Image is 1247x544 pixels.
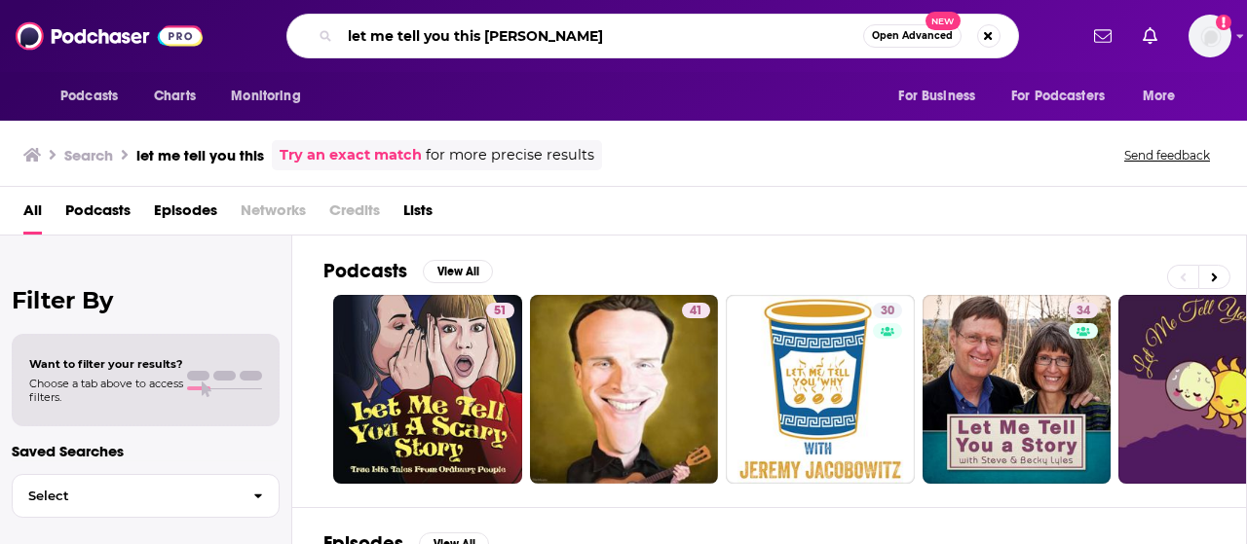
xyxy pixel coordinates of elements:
a: Charts [141,78,208,115]
button: Show profile menu [1189,15,1231,57]
span: 30 [881,302,894,321]
span: Choose a tab above to access filters. [29,377,183,404]
a: Show notifications dropdown [1135,19,1165,53]
img: Podchaser - Follow, Share and Rate Podcasts [16,18,203,54]
span: Want to filter your results? [29,357,183,371]
span: for more precise results [426,144,594,166]
span: Podcasts [60,83,118,110]
a: 41 [530,295,719,484]
a: 30 [873,303,902,318]
span: Monitoring [231,83,300,110]
span: Logged in as WPubPR1 [1189,15,1231,57]
button: Open AdvancedNew [863,24,962,48]
h3: let me tell you this [136,146,264,164]
a: Lists [403,195,433,235]
a: 51 [486,303,514,318]
a: 30 [726,295,915,484]
p: Saved Searches [12,442,280,460]
h2: Filter By [12,286,280,314]
span: New [926,12,961,30]
a: Podcasts [65,195,131,235]
a: 41 [682,303,710,318]
a: Episodes [154,195,217,235]
a: Try an exact match [280,144,422,166]
span: 51 [494,302,507,321]
span: Select [13,490,238,502]
input: Search podcasts, credits, & more... [340,20,863,52]
span: Open Advanced [872,31,953,41]
span: 41 [690,302,702,321]
button: open menu [47,78,143,115]
span: For Business [898,83,975,110]
h3: Search [64,146,113,164]
button: open menu [885,78,1000,115]
a: 34 [923,295,1112,484]
span: For Podcasters [1011,83,1105,110]
a: 34 [1069,303,1098,318]
button: Select [12,474,280,518]
span: Networks [241,195,306,235]
img: User Profile [1189,15,1231,57]
button: View All [423,260,493,283]
span: 34 [1077,302,1090,321]
span: Charts [154,83,196,110]
span: Credits [329,195,380,235]
button: Send feedback [1118,147,1216,163]
h2: Podcasts [323,259,407,283]
button: open menu [1129,78,1200,115]
a: All [23,195,42,235]
button: open menu [217,78,325,115]
div: Search podcasts, credits, & more... [286,14,1019,58]
button: open menu [999,78,1133,115]
a: 51 [333,295,522,484]
span: More [1143,83,1176,110]
a: PodcastsView All [323,259,493,283]
svg: Add a profile image [1216,15,1231,30]
a: Show notifications dropdown [1086,19,1119,53]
